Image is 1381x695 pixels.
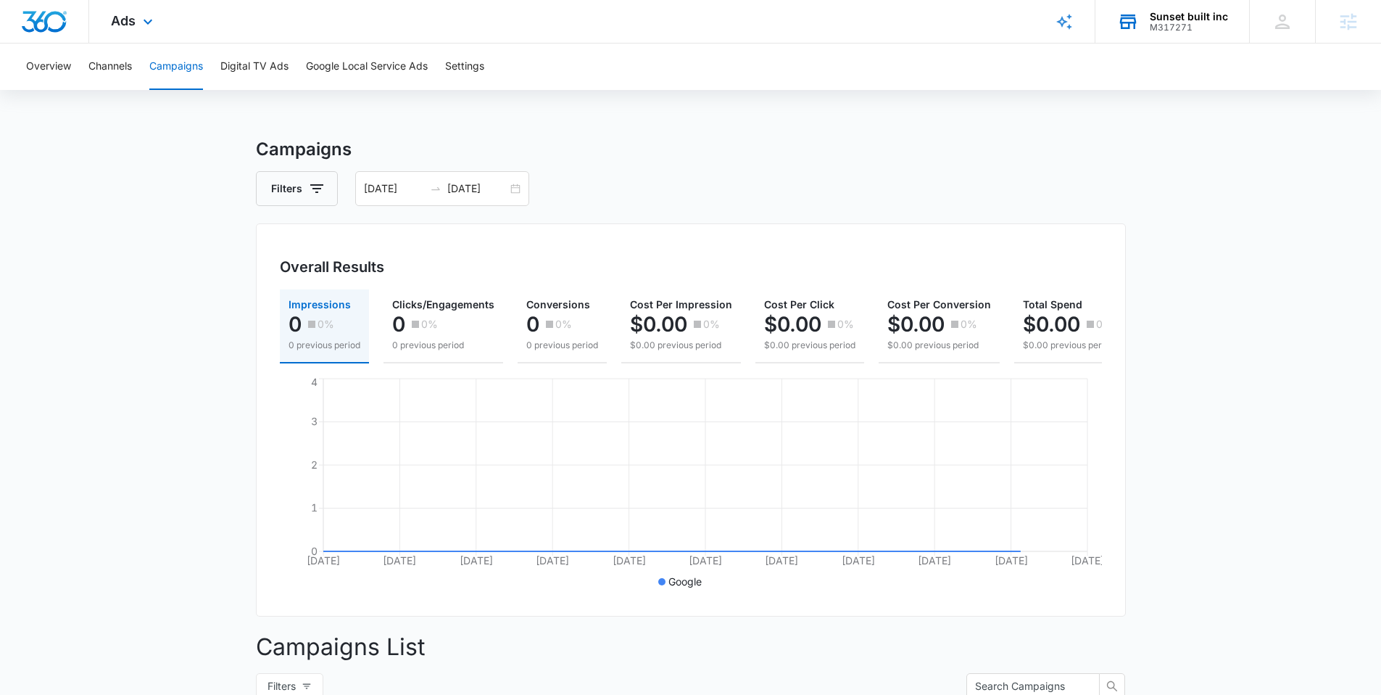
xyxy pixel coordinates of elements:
[887,298,991,311] span: Cost Per Conversion
[149,44,203,90] button: Campaigns
[280,256,384,278] h3: Overall Results
[289,298,351,311] span: Impressions
[526,298,590,311] span: Conversions
[311,545,318,557] tspan: 0
[311,376,318,388] tspan: 4
[887,339,991,352] p: $0.00 previous period
[765,554,798,567] tspan: [DATE]
[612,554,645,567] tspan: [DATE]
[887,313,945,336] p: $0.00
[1150,11,1228,22] div: account name
[392,339,494,352] p: 0 previous period
[289,339,360,352] p: 0 previous period
[445,44,484,90] button: Settings
[311,458,318,471] tspan: 2
[111,13,136,28] span: Ads
[1023,339,1114,352] p: $0.00 previous period
[459,554,492,567] tspan: [DATE]
[268,678,296,694] span: Filters
[1100,680,1124,692] span: search
[307,554,340,567] tspan: [DATE]
[392,298,494,311] span: Clicks/Engagements
[256,630,1126,665] p: Campaigns List
[526,313,539,336] p: 0
[764,298,834,311] span: Cost Per Click
[256,171,338,206] button: Filters
[318,319,334,329] p: 0%
[430,183,441,194] span: swap-right
[306,44,428,90] button: Google Local Service Ads
[311,415,318,427] tspan: 3
[256,136,1126,163] h3: Campaigns
[841,554,874,567] tspan: [DATE]
[975,678,1079,694] input: Search Campaigns
[220,44,289,90] button: Digital TV Ads
[364,181,424,197] input: Start date
[961,319,977,329] p: 0%
[837,319,854,329] p: 0%
[668,574,702,589] p: Google
[918,554,951,567] tspan: [DATE]
[289,313,302,336] p: 0
[430,183,441,194] span: to
[88,44,132,90] button: Channels
[421,319,438,329] p: 0%
[630,339,732,352] p: $0.00 previous period
[764,339,855,352] p: $0.00 previous period
[383,554,416,567] tspan: [DATE]
[1023,298,1082,311] span: Total Spend
[630,298,732,311] span: Cost Per Impression
[536,554,569,567] tspan: [DATE]
[392,313,405,336] p: 0
[630,313,687,336] p: $0.00
[311,501,318,514] tspan: 1
[1023,313,1080,336] p: $0.00
[1096,319,1113,329] p: 0%
[1071,554,1104,567] tspan: [DATE]
[1150,22,1228,33] div: account id
[26,44,71,90] button: Overview
[689,554,722,567] tspan: [DATE]
[447,181,507,197] input: End date
[764,313,821,336] p: $0.00
[526,339,598,352] p: 0 previous period
[703,319,720,329] p: 0%
[555,319,572,329] p: 0%
[994,554,1027,567] tspan: [DATE]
